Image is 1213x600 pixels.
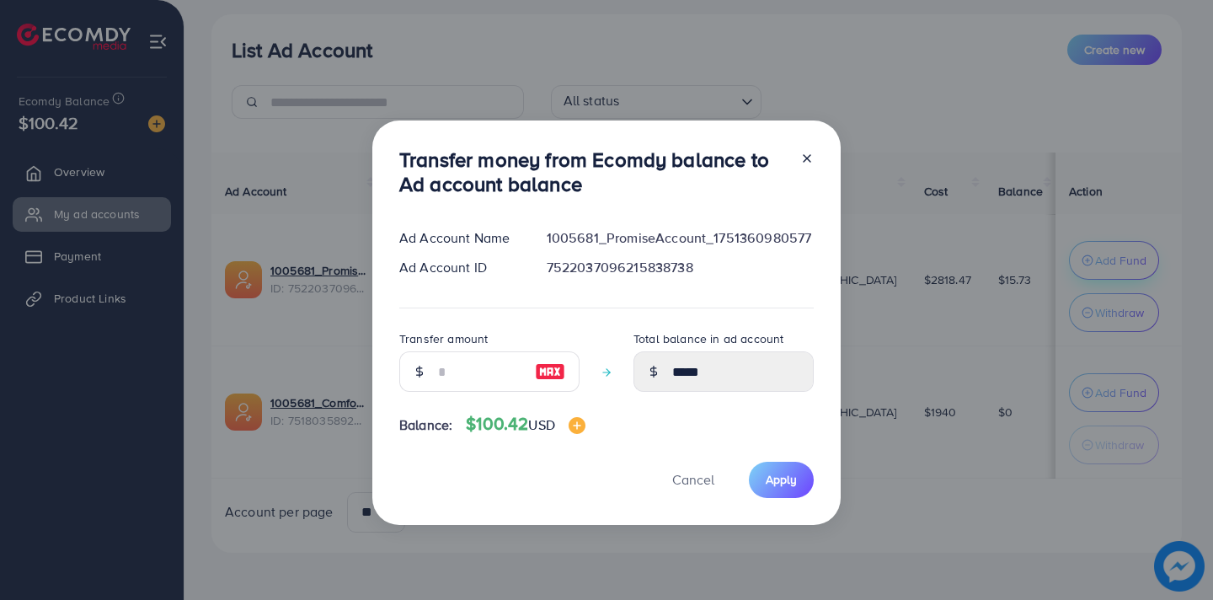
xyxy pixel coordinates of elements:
[749,462,814,498] button: Apply
[651,462,735,498] button: Cancel
[633,330,783,347] label: Total balance in ad account
[399,147,787,196] h3: Transfer money from Ecomdy balance to Ad account balance
[569,417,585,434] img: image
[533,228,827,248] div: 1005681_PromiseAccount_1751360980577
[399,330,488,347] label: Transfer amount
[386,228,533,248] div: Ad Account Name
[466,414,585,435] h4: $100.42
[672,470,714,489] span: Cancel
[399,415,452,435] span: Balance:
[528,415,554,434] span: USD
[533,258,827,277] div: 7522037096215838738
[535,362,565,382] img: image
[386,258,533,277] div: Ad Account ID
[766,471,797,488] span: Apply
